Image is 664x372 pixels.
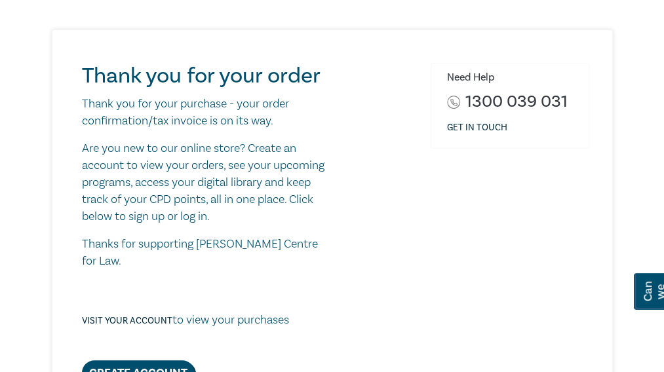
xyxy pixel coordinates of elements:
h6: Need Help [447,71,579,84]
h1: Thank you for your order [82,63,328,89]
p: Are you new to our online store? Create an account to view your orders, see your upcoming program... [82,140,328,225]
p: to view your purchases [82,312,289,329]
a: Get in touch [447,121,507,134]
p: Thank you for your purchase - your order confirmation/tax invoice is on its way. [82,96,328,130]
a: Visit your account [82,315,172,327]
a: 1300 039 031 [465,93,568,111]
p: Thanks for supporting [PERSON_NAME] Centre for Law. [82,236,328,270]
